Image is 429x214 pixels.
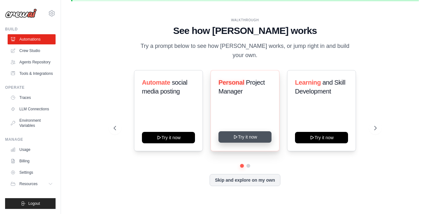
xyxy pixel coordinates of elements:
[8,46,56,56] a: Crew Studio
[218,79,265,95] span: Project Manager
[8,68,56,79] a: Tools & Integrations
[8,156,56,166] a: Billing
[397,184,429,214] div: Widget de chat
[295,79,321,86] span: Learning
[8,115,56,131] a: Environment Variables
[28,201,40,206] span: Logout
[114,18,377,23] div: WALKTHROUGH
[138,42,352,60] p: Try a prompt below to see how [PERSON_NAME] works, or jump right in and build your own.
[8,93,56,103] a: Traces
[142,79,170,86] span: Automate
[210,174,280,186] button: Skip and explore on my own
[114,25,377,36] h1: See how [PERSON_NAME] works
[5,137,56,142] div: Manage
[8,57,56,67] a: Agents Repository
[8,179,56,189] button: Resources
[8,167,56,178] a: Settings
[5,9,37,18] img: Logo
[5,27,56,32] div: Build
[8,104,56,114] a: LLM Connections
[142,79,187,95] span: social media posting
[218,131,271,143] button: Try it now
[5,85,56,90] div: Operate
[142,132,195,143] button: Try it now
[19,181,37,186] span: Resources
[218,79,244,86] span: Personal
[5,198,56,209] button: Logout
[397,184,429,214] iframe: Chat Widget
[295,132,348,143] button: Try it now
[8,34,56,44] a: Automations
[8,145,56,155] a: Usage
